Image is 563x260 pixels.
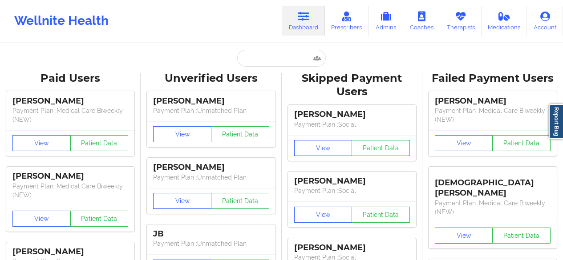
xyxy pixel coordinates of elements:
button: View [153,193,211,209]
button: View [12,135,71,151]
p: Payment Plan : Medical Care Biweekly (NEW) [435,106,551,124]
div: [PERSON_NAME] [294,243,410,253]
div: [PERSON_NAME] [12,247,128,257]
button: View [12,211,71,227]
button: Patient Data [492,228,551,244]
div: [PERSON_NAME] [435,96,551,106]
div: [PERSON_NAME] [153,96,269,106]
button: Patient Data [352,207,410,223]
button: Patient Data [352,140,410,156]
p: Payment Plan : Social [294,120,410,129]
a: Dashboard [282,6,325,36]
div: Paid Users [6,72,134,85]
div: Skipped Payment Users [288,72,416,99]
p: Payment Plan : Medical Care Biweekly (NEW) [12,106,128,124]
button: Patient Data [70,211,129,227]
button: Patient Data [211,193,269,209]
a: Coaches [403,6,440,36]
button: Patient Data [70,135,129,151]
button: Patient Data [492,135,551,151]
div: [PERSON_NAME] [153,162,269,172]
p: Payment Plan : Unmatched Plan [153,239,269,248]
button: View [294,140,352,156]
button: View [435,228,493,244]
div: [PERSON_NAME] [12,171,128,181]
button: Patient Data [211,126,269,142]
a: Account [527,6,563,36]
div: [PERSON_NAME] [12,96,128,106]
div: [PERSON_NAME] [294,176,410,186]
button: View [435,135,493,151]
div: Unverified Users [147,72,275,85]
p: Payment Plan : Medical Care Biweekly (NEW) [12,182,128,200]
button: View [294,207,352,223]
p: Payment Plan : Unmatched Plan [153,106,269,115]
p: Payment Plan : Medical Care Biweekly (NEW) [435,199,551,216]
p: Payment Plan : Unmatched Plan [153,173,269,182]
div: [DEMOGRAPHIC_DATA][PERSON_NAME] [435,171,551,198]
div: Failed Payment Users [429,72,557,85]
a: Medications [482,6,527,36]
a: Prescribers [325,6,369,36]
button: View [153,126,211,142]
div: JB [153,229,269,239]
a: Admins [369,6,403,36]
div: [PERSON_NAME] [294,109,410,120]
a: Therapists [440,6,482,36]
a: Report Bug [549,104,563,139]
p: Payment Plan : Social [294,186,410,195]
